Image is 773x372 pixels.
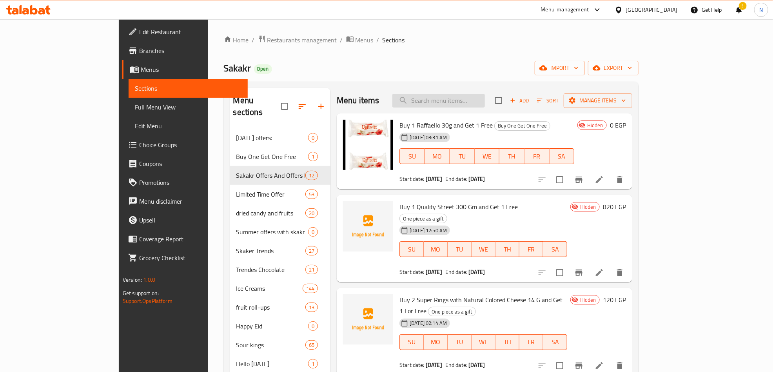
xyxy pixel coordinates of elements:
button: WE [475,148,500,164]
button: TH [495,241,519,257]
b: [DATE] [426,267,442,277]
span: Buy One Get One Free [236,152,308,161]
span: Select to update [552,264,568,281]
span: import [541,63,579,73]
span: SA [546,336,564,348]
div: items [308,321,318,331]
span: 12 [306,172,318,179]
div: Sakakr Offers And Offers Nearby Dates12 [230,166,331,185]
span: [DATE] 02:14 AM [406,319,450,327]
span: WE [478,151,497,162]
span: Limited Time Offer [236,190,305,199]
span: End date: [445,267,467,277]
span: One piece as a gift [400,214,447,223]
h6: 820 EGP [603,201,626,212]
span: Menus [356,35,374,45]
img: Buy 1 Raffaello 30g and Get 1 Free [343,120,393,170]
h2: Menu sections [233,95,281,118]
button: Branch-specific-item [570,170,588,189]
div: Sour kings [236,340,305,350]
span: Buy 2 Super Rings with Natural Colored Cheese 14 G and Get 1 For Free [399,294,563,317]
div: Skaker Trends [236,246,305,255]
span: Grocery Checklist [139,253,241,263]
a: Support.OpsPlatform [123,296,172,306]
button: SU [399,334,424,350]
span: export [594,63,632,73]
div: items [305,246,318,255]
div: Happy Eid0 [230,317,331,336]
div: items [305,303,318,312]
button: MO [425,148,450,164]
a: Promotions [122,173,248,192]
span: Sections [383,35,405,45]
a: Sections [129,79,248,98]
b: [DATE] [426,360,442,370]
a: Edit Restaurant [122,22,248,41]
span: Ice Creams [236,284,303,293]
span: Buy One Get One Free [495,121,550,130]
button: Manage items [564,93,632,108]
span: Trendes Chocolate [236,265,305,274]
div: items [305,208,318,218]
span: fruit roll-ups [236,303,305,312]
button: TU [448,241,472,257]
span: SU [403,244,421,255]
span: [DATE] 03:31 AM [406,134,450,141]
span: Version: [123,275,142,285]
span: Add item [507,95,532,107]
span: SU [403,336,421,348]
span: TH [499,336,516,348]
li: / [377,35,379,45]
span: 1 [308,360,318,368]
span: MO [428,151,447,162]
span: [DATE] 12:50 AM [406,227,450,234]
span: 13 [306,304,318,311]
span: 20 [306,210,318,217]
div: items [308,359,318,368]
span: Branches [139,46,241,55]
span: Happy Eid [236,321,308,331]
b: [DATE] [468,360,485,370]
span: Full Menu View [135,102,241,112]
span: Sakakr [224,59,251,77]
div: items [308,133,318,142]
span: 1 [308,153,318,160]
span: Sort items [532,95,564,107]
span: Start date: [399,174,425,184]
button: Branch-specific-item [570,263,588,282]
nav: breadcrumb [224,35,639,45]
input: search [392,94,485,108]
h6: 120 EGP [603,294,626,305]
span: Restaurants management [267,35,337,45]
span: Buy 1 Quality Street 300 Gm and Get 1 Free [399,201,518,213]
div: Trendes Chocolate21 [230,260,331,279]
b: [DATE] [468,267,485,277]
span: WE [475,244,492,255]
span: 65 [306,341,318,349]
span: N [759,5,763,14]
span: Summer offers with skakr [236,227,308,237]
button: SA [550,148,575,164]
span: TH [499,244,516,255]
a: Coupons [122,154,248,173]
li: / [340,35,343,45]
span: Buy 1 Raffaello 30g and Get 1 Free [399,119,493,131]
span: Hidden [577,296,599,304]
span: TU [451,244,468,255]
div: items [305,340,318,350]
div: [GEOGRAPHIC_DATA] [626,5,678,14]
button: SA [543,334,567,350]
span: 144 [303,285,318,292]
span: Manage items [570,96,626,106]
a: Upsell [122,211,248,230]
span: Start date: [399,267,425,277]
span: TU [453,151,472,162]
button: TH [499,148,524,164]
a: Edit Menu [129,117,248,135]
div: One piece as a gift [428,307,476,316]
button: delete [610,170,629,189]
